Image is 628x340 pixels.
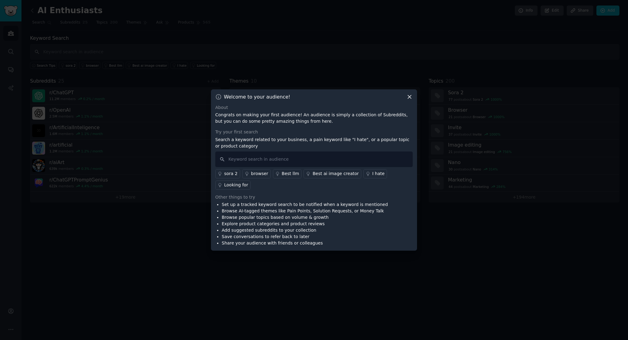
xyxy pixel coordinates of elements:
p: Congrats on making your first audience! An audience is simply a collection of Subreddits, but you... [215,112,413,125]
li: Save conversations to refer back to later [222,234,388,240]
div: I hate [372,170,385,177]
a: Best ai image creator [304,169,361,178]
h3: Welcome to your audience! [224,94,290,100]
li: Add suggested subreddits to your collection [222,227,388,234]
li: Share your audience with friends or colleagues [222,240,388,246]
a: browser [242,169,271,178]
div: About [215,104,413,111]
p: Search a keyword related to your business, a pain keyword like "I hate", or a popular topic or pr... [215,136,413,149]
div: Looking for [224,182,248,188]
a: sora 2 [215,169,240,178]
li: Browse AI-tagged themes like Pain Points, Solution Requests, or Money Talk [222,208,388,214]
li: Explore product categories and product reviews [222,221,388,227]
div: Best llm [282,170,299,177]
a: Best llm [273,169,302,178]
div: Best ai image creator [312,170,359,177]
div: Other things to try [215,194,413,200]
input: Keyword search in audience [215,151,413,167]
div: sora 2 [224,170,238,177]
div: browser [251,170,268,177]
li: Browse popular topics based on volume & growth [222,214,388,221]
a: Looking for [215,181,251,190]
li: Set up a tracked keyword search to be notified when a keyword is mentioned [222,201,388,208]
a: I hate [363,169,387,178]
div: Try your first search [215,129,413,135]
